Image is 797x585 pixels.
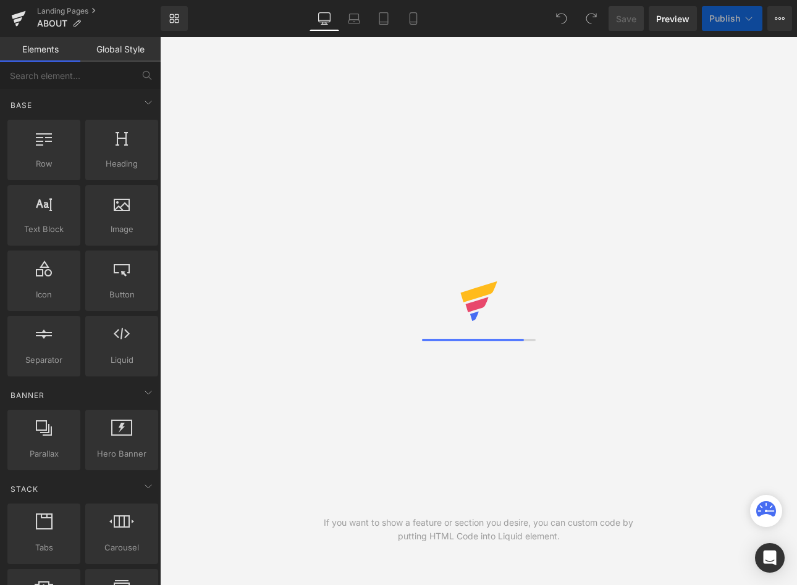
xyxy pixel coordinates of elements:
[161,6,188,31] a: New Library
[616,12,636,25] span: Save
[37,6,161,16] a: Landing Pages
[369,6,399,31] a: Tablet
[9,99,33,111] span: Base
[399,6,428,31] a: Mobile
[89,288,154,301] span: Button
[89,354,154,367] span: Liquid
[11,541,77,554] span: Tabs
[89,541,154,554] span: Carousel
[80,37,161,62] a: Global Style
[37,19,67,28] span: ABOUT
[579,6,604,31] button: Redo
[310,6,339,31] a: Desktop
[89,447,154,460] span: Hero Banner
[339,6,369,31] a: Laptop
[549,6,574,31] button: Undo
[11,354,77,367] span: Separator
[11,223,77,236] span: Text Block
[89,223,154,236] span: Image
[11,447,77,460] span: Parallax
[9,389,46,401] span: Banner
[89,157,154,170] span: Heading
[11,157,77,170] span: Row
[9,483,40,495] span: Stack
[319,516,638,543] div: If you want to show a feature or section you desire, you can custom code by putting HTML Code int...
[709,14,740,23] span: Publish
[656,12,689,25] span: Preview
[767,6,792,31] button: More
[755,543,785,573] div: Open Intercom Messenger
[11,288,77,301] span: Icon
[649,6,697,31] a: Preview
[702,6,762,31] button: Publish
